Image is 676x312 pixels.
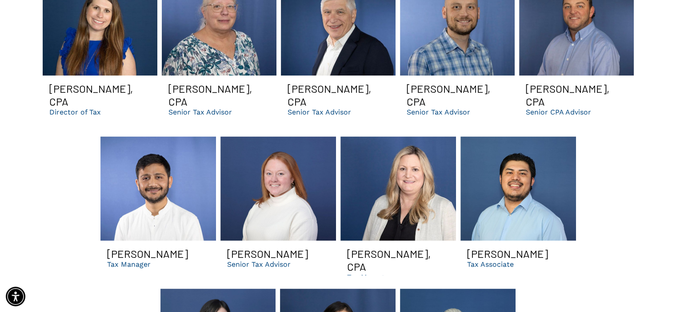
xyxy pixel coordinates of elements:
[6,287,25,306] div: Accessibility Menu
[288,82,389,108] h3: [PERSON_NAME], CPA
[49,108,101,116] p: Director of Tax
[467,260,514,269] p: Tax Associate
[288,108,351,116] p: Senior Tax Advisor
[347,273,391,281] p: Tax Manager
[49,82,151,108] h3: [PERSON_NAME], CPA
[107,247,188,260] h3: [PERSON_NAME]
[227,247,308,260] h3: [PERSON_NAME]
[467,247,548,260] h3: [PERSON_NAME]
[100,136,216,241] a: Gopal CPA smiling | Best dental support organization and accounting firm in GA
[340,136,456,241] a: Dental CPA Libby Smiling | Best accountants for DSOs and tax services
[526,108,591,116] p: Senior CPA Advisor
[407,82,508,108] h3: [PERSON_NAME], CPA
[347,247,449,273] h3: [PERSON_NAME], CPA
[168,82,270,108] h3: [PERSON_NAME], CPA
[107,260,151,269] p: Tax Manager
[227,260,291,269] p: Senior Tax Advisor
[526,82,627,108] h3: [PERSON_NAME], CPA
[407,108,470,116] p: Senior Tax Advisor
[168,108,232,116] p: Senior Tax Advisor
